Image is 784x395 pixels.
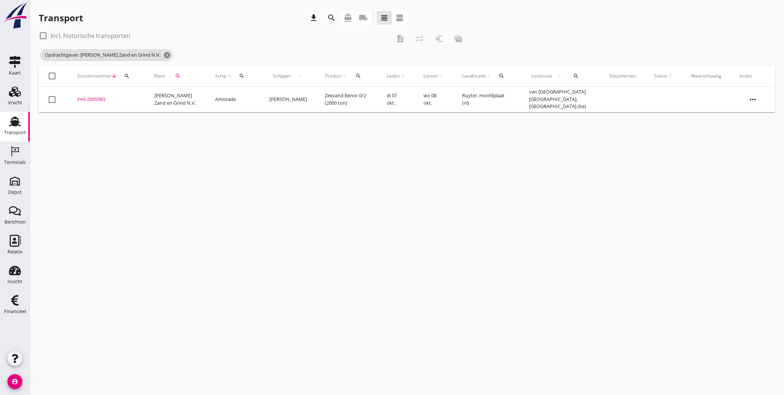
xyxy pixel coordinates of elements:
[415,87,453,112] td: wo 08 okt.
[573,73,579,79] i: search
[111,73,117,79] i: arrow_downward
[77,96,137,103] div: FAS-2505965
[1,2,28,29] img: logo-small.a267ee39.svg
[4,160,26,165] div: Terminals
[4,219,26,224] div: Berichten
[309,13,318,22] i: download
[239,73,245,79] i: search
[4,130,26,135] div: Transport
[327,13,336,22] i: search
[145,87,206,112] td: [PERSON_NAME] Zand en Grind N.V.
[742,89,763,110] i: more_horiz
[124,73,130,79] i: search
[8,190,22,195] div: Depot
[529,73,554,79] span: Loslocatie
[499,73,505,79] i: search
[325,73,342,79] span: Product
[260,87,316,112] td: [PERSON_NAME]
[342,73,348,79] i: arrow_upward
[453,87,520,112] td: Ruyter, Hoofdplaat (nl)
[343,13,352,22] i: directions_boat
[77,73,111,79] span: Dossiernummer
[462,73,486,79] span: Laadlocatie
[691,73,721,79] div: Waarschuwing
[7,374,22,389] i: account_circle
[395,13,404,22] i: view_agenda
[163,51,171,59] i: cancel
[269,73,294,79] span: Schipper
[387,73,399,79] span: Laden
[438,73,444,79] i: arrow_upward
[316,87,378,112] td: Zeezand Benor 0/2 (2000 ton)
[294,73,307,79] i: arrow_upward
[654,73,667,79] span: Status
[423,73,438,79] span: Lossen
[378,87,414,112] td: di 07 okt.
[206,87,260,112] td: Amistade
[400,73,406,79] i: arrow_upward
[39,12,83,24] div: Transport
[175,73,181,79] i: search
[355,73,361,79] i: search
[667,73,673,79] i: arrow_upward
[609,73,636,79] div: Documenten
[226,73,232,79] i: arrow_upward
[154,67,197,85] div: Klant
[9,70,21,75] div: Kaart
[554,73,564,79] i: arrow_upward
[215,73,226,79] span: Schip
[486,73,492,79] i: arrow_upward
[51,32,130,39] label: Incl. historische transporten
[8,100,22,105] div: Vracht
[520,87,601,112] td: van [GEOGRAPHIC_DATA] [GEOGRAPHIC_DATA], [GEOGRAPHIC_DATA] (be)
[739,73,766,79] div: Acties
[380,13,389,22] i: view_headline
[40,49,173,61] span: Opdrachtgever: [PERSON_NAME] Zand en Grind N.V.
[7,249,22,254] div: Relatie
[359,13,368,22] i: local_shipping
[4,309,26,314] div: Financieel
[7,279,22,284] div: Inzicht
